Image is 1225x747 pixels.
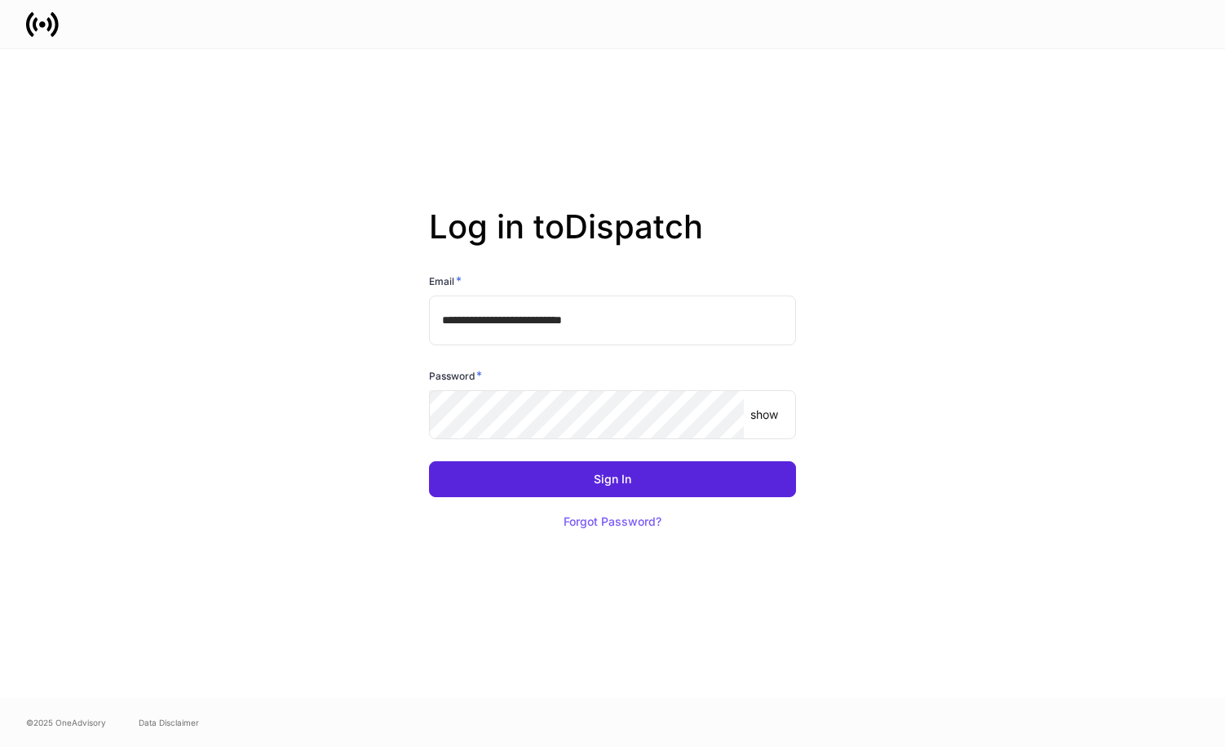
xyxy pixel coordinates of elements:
div: Sign In [594,474,631,485]
button: Forgot Password? [543,504,682,540]
span: © 2025 OneAdvisory [26,716,106,729]
h2: Log in to Dispatch [429,207,796,273]
h6: Email [429,273,462,289]
div: Forgot Password? [564,516,661,527]
button: Sign In [429,461,796,497]
p: show [750,407,778,423]
h6: Password [429,367,482,384]
a: Data Disclaimer [139,716,199,729]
